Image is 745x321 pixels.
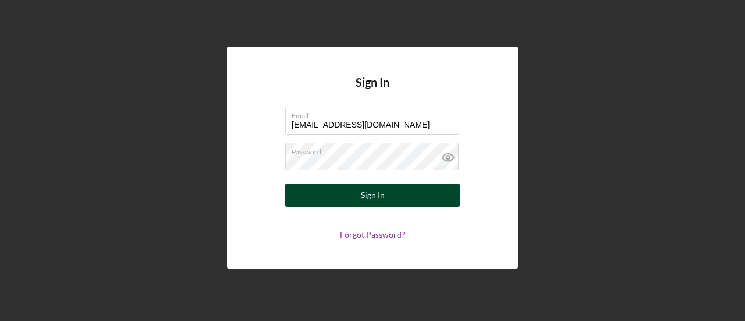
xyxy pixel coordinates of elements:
[340,230,405,239] a: Forgot Password?
[285,184,460,207] button: Sign In
[356,76,389,107] h4: Sign In
[361,184,385,207] div: Sign In
[292,143,459,156] label: Password
[292,107,459,120] label: Email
